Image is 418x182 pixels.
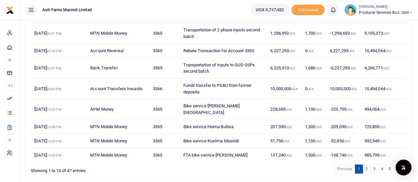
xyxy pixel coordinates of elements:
[267,134,301,148] td: 51,750
[301,44,326,58] td: 0
[385,87,391,91] small: UGX
[291,5,324,16] span: Add money
[348,49,355,53] small: UGX
[283,139,289,143] small: UGX
[179,23,267,44] td: Transportation of 2 phase inputs second batch
[47,66,61,70] small: 04:37 PM
[326,148,361,162] td: -138,740
[179,148,267,162] td: FTA bike service [PERSON_NAME]
[248,4,291,16] li: Wallet ballance
[385,49,391,53] small: UGX
[326,44,361,58] td: 6,227,293
[149,23,179,44] td: 3365
[361,58,407,78] td: 4,266,771
[47,154,61,157] small: 12:09 PM
[361,134,407,148] td: 932,949
[362,164,370,173] a: 2
[361,44,407,58] td: 10,494,064
[379,154,386,157] small: UGX
[361,79,407,99] td: 10,494,064
[383,66,389,70] small: UGX
[47,125,61,129] small: 12:09 PM
[385,164,393,173] a: 5
[346,125,353,129] small: UGX
[285,154,292,157] small: UGX
[47,32,61,35] small: 06:51 PM
[361,120,407,134] td: 723,859
[179,134,267,148] td: Bike service Kusiima Masindi
[289,66,295,70] small: UGX
[31,23,87,44] td: [DATE]
[31,120,87,134] td: [DATE]
[31,134,87,148] td: [DATE]
[326,79,361,99] td: 10,000,000
[301,79,326,99] td: 0
[326,58,361,78] td: -6,227,293
[301,99,326,120] td: 1,100
[344,4,413,16] a: profile-user [PERSON_NAME] Producer Services Bus. Unit
[285,125,292,129] small: UGX
[301,134,326,148] td: 1,100
[267,79,301,99] td: 10,000,000
[326,134,361,148] td: -52,850
[383,32,389,35] small: UGX
[6,6,14,14] img: logo-small
[179,79,267,99] td: Funds transfer to PSBU from farmer deposits
[315,66,322,70] small: UGX
[315,32,322,35] small: UGX
[350,32,356,35] small: UGX
[289,49,295,53] small: UGX
[393,164,407,173] a: Next
[6,7,14,12] a: logo-small logo-large logo-large
[149,134,179,148] td: 3365
[301,58,326,78] td: 1,680
[315,154,322,157] small: UGX
[361,99,407,120] td: 494,064
[87,58,149,78] td: Bank Transfer
[5,55,14,65] li: M
[149,44,179,58] td: 3365
[5,134,14,145] li: M
[359,10,413,16] span: Producer Services Bus. Unit
[31,79,87,99] td: [DATE]
[346,154,353,157] small: UGX
[149,120,179,134] td: 3365
[31,58,87,78] td: [DATE]
[315,139,322,143] small: UGX
[301,148,326,162] td: 1,500
[87,148,149,162] td: MTN Mobile Money
[267,148,301,162] td: 137,240
[149,58,179,78] td: 3365
[396,160,411,175] div: Open Intercom Messenger
[379,125,386,129] small: UGX
[307,49,314,53] small: UGX
[179,44,267,58] td: Rebate Transaction for Account 3365
[149,148,179,162] td: 3365
[87,120,149,134] td: MTN Mobile Money
[40,7,95,13] span: Asili Farms Masindi Limited
[344,4,356,16] img: profile-user
[5,80,14,91] li: Ac
[31,99,87,120] td: [DATE]
[346,108,353,111] small: UGX
[307,87,314,91] small: UGX
[31,148,87,162] td: [DATE]
[31,44,87,58] td: [DATE]
[87,99,149,120] td: Airtel Money
[149,99,179,120] td: 3365
[47,108,61,111] small: 12:09 PM
[267,44,301,58] td: 6,227,293
[361,148,407,162] td: 985,799
[47,49,61,53] small: 05:48 PM
[267,58,301,78] td: 6,225,613
[315,108,322,111] small: UGX
[326,23,361,44] td: -1,298,692
[315,125,322,129] small: UGX
[31,164,185,174] div: Showing 1 to 10 of 47 entries
[291,87,297,91] small: UGX
[47,87,61,91] small: 03:03 PM
[179,58,267,78] td: Transportation of inputs to GUD SSPs second batch
[267,120,301,134] td: 207,590
[351,87,357,91] small: UGX
[87,134,149,148] td: MTN Mobile Money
